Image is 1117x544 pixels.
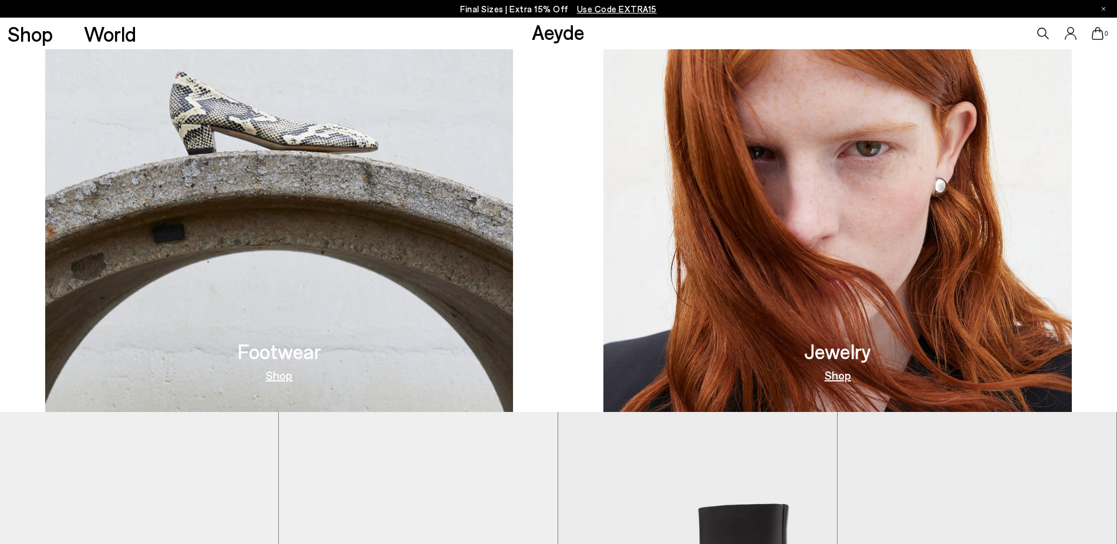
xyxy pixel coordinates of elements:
a: Shop [8,23,53,44]
a: Aeyde [532,19,585,44]
span: Navigate to /collections/ss25-final-sizes [577,4,657,14]
a: World [84,23,136,44]
span: 0 [1103,31,1109,37]
h3: Jewelry [804,341,871,361]
a: Shop [825,369,851,381]
a: Shop [266,369,292,381]
p: Final Sizes | Extra 15% Off [460,2,657,16]
a: 0 [1092,27,1103,40]
h3: Footwear [238,341,321,361]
